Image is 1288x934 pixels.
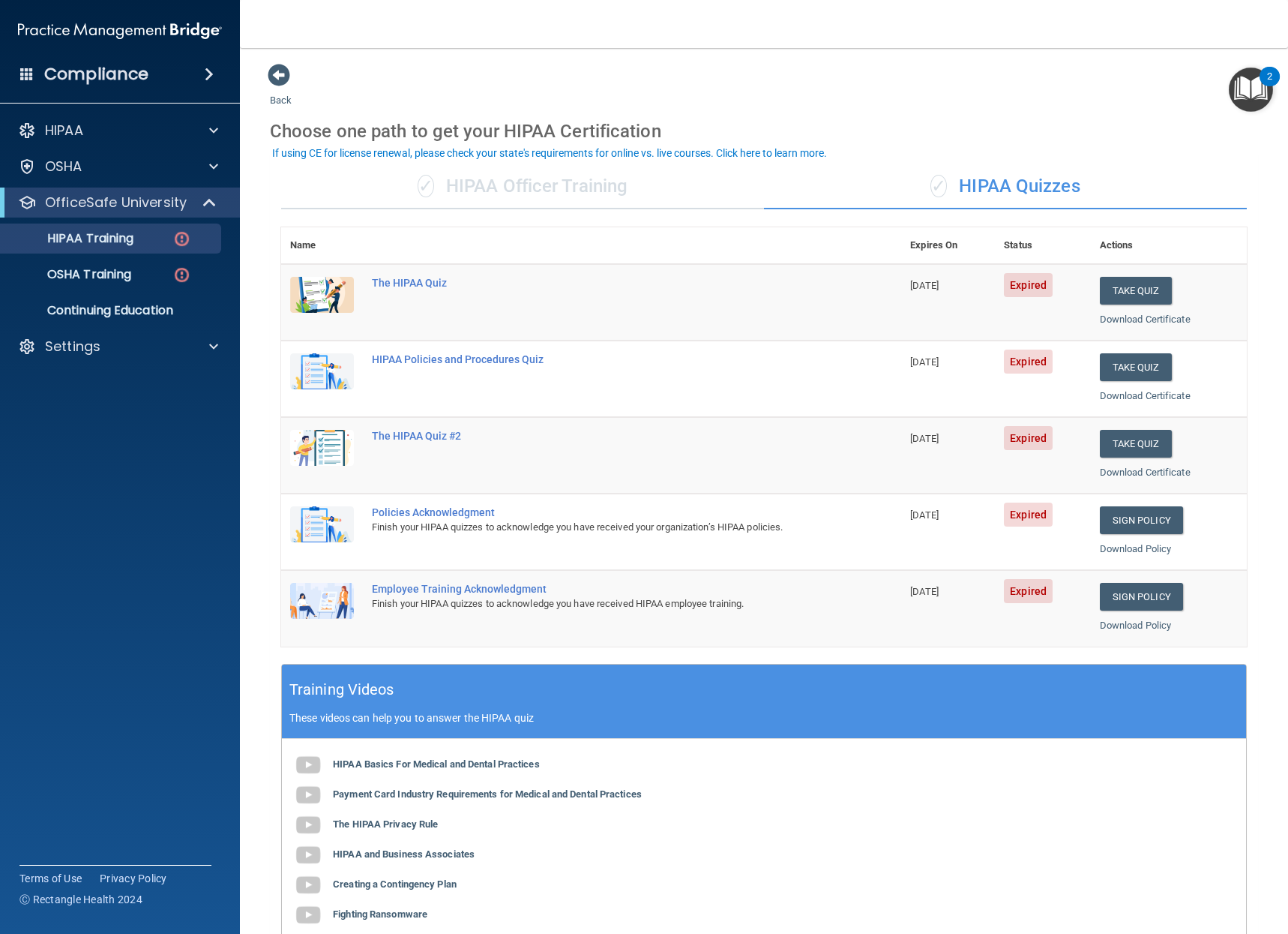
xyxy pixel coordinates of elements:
button: Take Quiz [1100,430,1172,458]
div: If using CE for license renewal, please check your state's requirements for online vs. live cours... [272,148,827,158]
span: Expired [1004,350,1053,374]
b: Creating a Contingency Plan [333,878,457,890]
div: HIPAA Quizzes [764,164,1247,209]
a: Back [270,77,292,106]
img: PMB logo [18,16,222,46]
span: [DATE] [910,356,939,368]
b: Fighting Ransomware [333,908,427,920]
div: 2 [1267,77,1272,96]
p: OSHA [45,158,82,176]
a: Download Certificate [1100,467,1191,478]
img: gray_youtube_icon.38fcd6cc.png [293,780,323,810]
div: Choose one path to get your HIPAA Certification [270,110,1258,153]
img: gray_youtube_icon.38fcd6cc.png [293,810,323,840]
span: [DATE] [910,280,939,291]
p: Continuing Education [10,303,214,318]
th: Expires On [901,227,995,264]
span: Ⓒ Rectangle Health 2024 [19,892,142,907]
div: Policies Acknowledgment [372,506,826,518]
a: Download Policy [1100,543,1172,554]
p: HIPAA Training [10,231,133,246]
span: ✓ [930,175,947,197]
img: gray_youtube_icon.38fcd6cc.png [293,750,323,780]
span: Expired [1004,426,1053,450]
div: The HIPAA Quiz [372,277,826,289]
a: Settings [18,338,218,356]
a: Download Certificate [1100,314,1191,325]
div: Finish your HIPAA quizzes to acknowledge you have received your organization’s HIPAA policies. [372,518,826,536]
button: Take Quiz [1100,353,1172,381]
button: If using CE for license renewal, please check your state's requirements for online vs. live cours... [270,146,829,161]
span: Expired [1004,579,1053,603]
a: OfficeSafe University [18,194,217,212]
img: danger-circle.6113f641.png [172,266,191,284]
div: The HIPAA Quiz #2 [372,430,826,442]
b: HIPAA and Business Associates [333,848,475,860]
b: The HIPAA Privacy Rule [333,818,438,830]
a: HIPAA [18,122,218,140]
a: Privacy Policy [100,871,167,886]
div: Employee Training Acknowledgment [372,583,826,595]
a: OSHA [18,158,218,176]
a: Terms of Use [19,871,82,886]
th: Actions [1091,227,1247,264]
span: [DATE] [910,509,939,521]
span: ✓ [418,175,434,197]
span: [DATE] [910,586,939,597]
p: OfficeSafe University [45,194,187,212]
a: Sign Policy [1100,506,1183,534]
p: These videos can help you to answer the HIPAA quiz [289,712,1239,724]
a: Download Certificate [1100,390,1191,401]
img: gray_youtube_icon.38fcd6cc.png [293,870,323,900]
h4: Compliance [44,64,148,85]
div: Finish your HIPAA quizzes to acknowledge you have received HIPAA employee training. [372,595,826,613]
div: HIPAA Officer Training [281,164,764,209]
h5: Training Videos [289,677,394,703]
span: [DATE] [910,433,939,444]
span: Expired [1004,503,1053,527]
b: HIPAA Basics For Medical and Dental Practices [333,758,540,770]
img: gray_youtube_icon.38fcd6cc.png [293,840,323,870]
p: Settings [45,338,100,356]
th: Status [995,227,1090,264]
b: Payment Card Industry Requirements for Medical and Dental Practices [333,788,642,800]
p: HIPAA [45,122,83,140]
p: OSHA Training [10,267,131,282]
span: Expired [1004,273,1053,297]
button: Take Quiz [1100,277,1172,305]
a: Sign Policy [1100,583,1183,611]
img: gray_youtube_icon.38fcd6cc.png [293,900,323,930]
button: Open Resource Center, 2 new notifications [1229,68,1273,112]
div: HIPAA Policies and Procedures Quiz [372,353,826,365]
th: Name [281,227,363,264]
img: danger-circle.6113f641.png [172,230,191,248]
a: Download Policy [1100,620,1172,631]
